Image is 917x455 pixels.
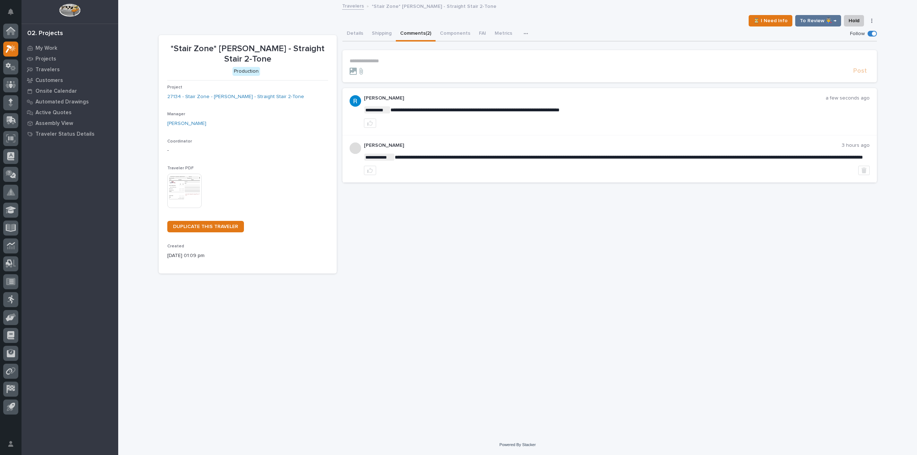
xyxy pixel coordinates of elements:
p: Automated Drawings [35,99,89,105]
span: ⏳ I Need Info [753,16,788,25]
button: Metrics [490,26,517,42]
div: Notifications [9,9,18,20]
p: [DATE] 01:09 pm [167,252,328,260]
p: Customers [35,77,63,84]
a: Travelers [21,64,118,75]
a: 27134 - Stair Zone - [PERSON_NAME] - Straight Stair 2-Tone [167,93,304,101]
p: Projects [35,56,56,62]
span: Traveler PDF [167,166,194,170]
button: Shipping [368,26,396,42]
a: Traveler Status Details [21,129,118,139]
span: Post [853,67,867,75]
a: Onsite Calendar [21,86,118,96]
p: Travelers [35,67,60,73]
p: *Stair Zone* [PERSON_NAME] - Straight Stair 2-Tone [167,44,328,64]
p: Follow [850,31,865,37]
p: a few seconds ago [826,95,870,101]
span: Manager [167,112,185,116]
button: like this post [364,166,376,175]
button: like this post [364,118,376,128]
div: Production [232,67,260,76]
p: Onsite Calendar [35,88,77,95]
span: Created [167,244,184,248]
button: Details [342,26,368,42]
span: Hold [849,16,859,25]
button: Components [436,26,475,42]
a: Assembly View [21,118,118,129]
p: *Stair Zone* [PERSON_NAME] - Straight Stair 2-Tone [372,2,496,10]
button: To Review 👨‍🏭 → [795,15,841,26]
a: DUPLICATE THIS TRAVELER [167,221,244,232]
button: Post [850,67,870,75]
button: FAI [475,26,490,42]
div: 02. Projects [27,30,63,38]
span: To Review 👨‍🏭 → [800,16,836,25]
span: Coordinator [167,139,192,144]
a: Automated Drawings [21,96,118,107]
a: Projects [21,53,118,64]
button: Comments (2) [396,26,436,42]
a: My Work [21,43,118,53]
button: Delete post [858,166,870,175]
button: Notifications [3,4,18,19]
button: Hold [844,15,864,26]
p: Assembly View [35,120,73,127]
a: [PERSON_NAME] [167,120,206,127]
img: ACg8ocJzREKTsG2KK4bFBgITIeWKBuirZsrmGEaft0VLTV-nABbOCg=s96-c [350,95,361,107]
p: [PERSON_NAME] [364,95,826,101]
p: Traveler Status Details [35,131,95,137]
span: Project [167,85,182,89]
span: DUPLICATE THIS TRAVELER [173,224,238,229]
button: ⏳ I Need Info [749,15,792,26]
img: Workspace Logo [59,4,80,17]
a: Powered By Stacker [499,442,536,447]
a: Customers [21,75,118,86]
p: 3 hours ago [842,142,870,149]
p: - [167,147,328,154]
a: Active Quotes [21,107,118,118]
p: My Work [35,45,57,52]
p: [PERSON_NAME] [364,142,842,149]
a: Travelers [342,1,364,10]
p: Active Quotes [35,110,72,116]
